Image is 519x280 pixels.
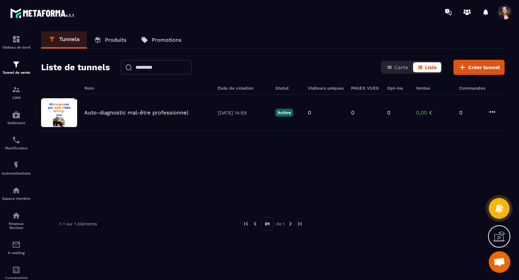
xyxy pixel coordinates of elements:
[12,85,21,94] img: formation
[243,221,249,227] img: prev
[413,62,441,72] button: Liste
[2,197,31,200] p: Espace membre
[2,235,31,260] a: emailemailE-mailing
[416,109,452,116] p: 0,00 €
[12,186,21,195] img: automations
[12,35,21,44] img: formation
[84,109,188,116] p: Auto-diagnostic mal-être professionnel
[459,109,481,116] p: 0
[275,86,301,91] h6: Statut
[387,86,409,91] h6: Opt-ins
[105,37,127,43] p: Produits
[41,98,77,127] img: image
[468,64,500,71] span: Créer tunnel
[287,221,294,227] img: next
[59,221,97,226] p: 1-1 sur 1 éléments
[351,86,380,91] h6: PAGES VUES
[2,276,31,280] p: Comptabilité
[453,60,505,75] button: Créer tunnel
[59,36,80,42] p: Tunnels
[12,211,21,220] img: social-network
[84,86,210,91] h6: Nom
[12,240,21,249] img: email
[41,31,87,49] a: Tunnels
[2,55,31,80] a: formationformationTunnel de vente
[2,105,31,130] a: automationsautomationsWebinaire
[2,121,31,125] p: Webinaire
[2,155,31,181] a: automationsautomationsAutomatisations
[12,136,21,144] img: scheduler
[2,71,31,74] p: Tunnel de vente
[2,96,31,100] p: CRM
[2,130,31,155] a: schedulerschedulerPlanificateur
[12,161,21,170] img: automations
[87,31,134,49] a: Produits
[2,206,31,235] a: social-networksocial-networkRéseaux Sociaux
[152,37,182,43] p: Promotions
[394,64,408,70] span: Carte
[2,222,31,230] p: Réseaux Sociaux
[12,266,21,274] img: accountant
[134,31,189,49] a: Promotions
[489,251,510,273] a: Ouvrir le chat
[12,60,21,69] img: formation
[459,86,485,91] h6: Commandes
[2,251,31,255] p: E-mailing
[351,109,354,116] p: 0
[41,60,110,74] h2: Liste de tunnels
[218,110,268,116] p: [DATE] 14:59
[387,109,390,116] p: 0
[416,86,452,91] h6: Ventes
[296,221,303,227] img: next
[2,45,31,49] p: Tableau de bord
[2,80,31,105] a: formationformationCRM
[425,64,437,70] span: Liste
[252,221,258,227] img: prev
[10,6,75,19] img: logo
[275,109,293,117] p: Active
[2,181,31,206] a: automationsautomationsEspace membre
[12,110,21,119] img: automations
[261,217,274,231] p: 01
[218,86,268,91] h6: Date de création
[382,62,412,72] button: Carte
[2,171,31,175] p: Automatisations
[276,221,285,227] p: de 1
[308,109,311,116] p: 0
[2,30,31,55] a: formationformationTableau de bord
[308,86,344,91] h6: Visiteurs uniques
[2,146,31,150] p: Planificateur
